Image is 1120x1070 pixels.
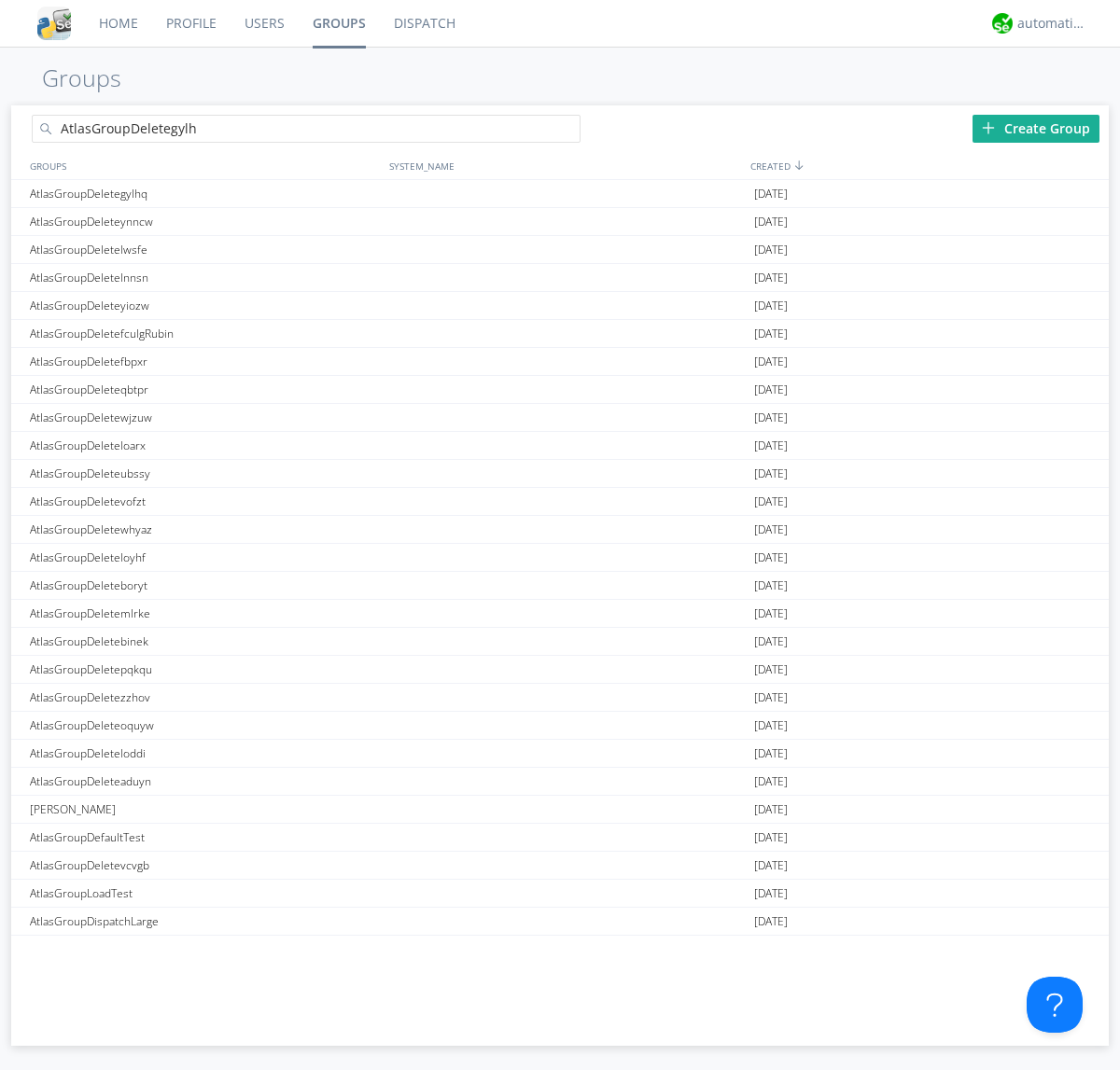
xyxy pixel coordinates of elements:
div: GROUPS [25,152,380,179]
a: AtlasGroupDeletelnnsn[DATE] [11,264,1109,292]
div: AtlasGroupDeletezzhov [25,684,385,711]
div: AtlasGroupDeletefbpxr [25,348,385,375]
span: [DATE] [754,796,788,824]
span: [DATE] [754,656,788,684]
span: [DATE] [754,488,788,516]
div: AtlasGroupDeleteloarx [25,432,385,459]
a: AtlasGroupDeleteboryt[DATE] [11,572,1109,600]
div: [PERSON_NAME] [25,796,385,823]
a: [PERSON_NAME][DATE] [11,796,1109,824]
div: AtlasGroupDeleteloddi [25,740,385,767]
div: AtlasGroupDeletepqkqu [25,656,385,683]
img: d2d01cd9b4174d08988066c6d424eccd [992,13,1013,34]
div: AtlasGroupDeletelnnsn [25,264,385,291]
div: AtlasGroupDeleteynncw [25,208,385,235]
span: [DATE] [754,432,788,460]
a: AtlasGroupDMOnly[DATE] [11,936,1109,964]
div: SYSTEM_NAME [385,152,746,179]
div: AtlasGroupDeleteqbtpr [25,376,385,403]
a: AtlasGroupDeleteyiozw[DATE] [11,292,1109,320]
div: AtlasGroupDeleteloyhf [25,544,385,571]
div: AtlasGroupDeletelwsfe [25,236,385,263]
div: AtlasGroupDeleteyiozw [25,292,385,319]
div: AtlasGroupDeleteubssy [25,460,385,487]
span: [DATE] [754,320,788,348]
div: AtlasGroupDeletevofzt [25,488,385,515]
div: automation+atlas [1017,14,1087,33]
span: [DATE] [754,684,788,712]
span: [DATE] [754,628,788,656]
span: [DATE] [754,208,788,236]
div: AtlasGroupDeletevcvgb [25,852,385,879]
span: [DATE] [754,180,788,208]
a: AtlasGroupDeleteoquyw[DATE] [11,712,1109,740]
span: [DATE] [754,572,788,600]
div: AtlasGroupDMOnly [25,936,385,963]
span: [DATE] [754,908,788,936]
span: [DATE] [754,712,788,740]
div: AtlasGroupDeleteboryt [25,572,385,599]
a: AtlasGroupDeleteynncw[DATE] [11,208,1109,236]
span: [DATE] [754,544,788,572]
a: AtlasGroupDispatchLarge[DATE] [11,908,1109,936]
span: [DATE] [754,292,788,320]
a: AtlasGroupDeleteloddi[DATE] [11,740,1109,768]
a: AtlasGroupDeletewjzuw[DATE] [11,404,1109,432]
span: [DATE] [754,404,788,432]
div: AtlasGroupDeletewjzuw [25,404,385,431]
a: AtlasGroupDeletelwsfe[DATE] [11,236,1109,264]
div: CREATED [746,152,1109,179]
span: [DATE] [754,852,788,880]
a: AtlasGroupDeletevofzt[DATE] [11,488,1109,516]
div: AtlasGroupDefaultTest [25,824,385,851]
span: [DATE] [754,516,788,544]
a: AtlasGroupDeletepqkqu[DATE] [11,656,1109,684]
a: AtlasGroupDeletewhyaz[DATE] [11,516,1109,544]
a: AtlasGroupDeletefculgRubin[DATE] [11,320,1109,348]
a: AtlasGroupDeleteloyhf[DATE] [11,544,1109,572]
a: AtlasGroupDeleteaduyn[DATE] [11,768,1109,796]
img: cddb5a64eb264b2086981ab96f4c1ba7 [37,7,71,40]
div: AtlasGroupDeleteoquyw [25,712,385,739]
span: [DATE] [754,936,788,964]
iframe: Toggle Customer Support [1027,977,1083,1033]
div: AtlasGroupLoadTest [25,880,385,907]
a: AtlasGroupDefaultTest[DATE] [11,824,1109,852]
span: [DATE] [754,460,788,488]
div: AtlasGroupDeletewhyaz [25,516,385,543]
span: [DATE] [754,348,788,376]
span: [DATE] [754,880,788,908]
span: [DATE] [754,376,788,404]
a: AtlasGroupDeletevcvgb[DATE] [11,852,1109,880]
div: AtlasGroupDeletefculgRubin [25,320,385,347]
a: AtlasGroupLoadTest[DATE] [11,880,1109,908]
span: [DATE] [754,824,788,852]
div: AtlasGroupDeletegylhq [25,180,385,207]
span: [DATE] [754,740,788,768]
span: [DATE] [754,768,788,796]
div: AtlasGroupDispatchLarge [25,908,385,935]
a: AtlasGroupDeletefbpxr[DATE] [11,348,1109,376]
a: AtlasGroupDeleteubssy[DATE] [11,460,1109,488]
a: AtlasGroupDeletemlrke[DATE] [11,600,1109,628]
div: AtlasGroupDeleteaduyn [25,768,385,795]
div: AtlasGroupDeletemlrke [25,600,385,627]
input: Search groups [32,115,581,143]
a: AtlasGroupDeletegylhq[DATE] [11,180,1109,208]
span: [DATE] [754,264,788,292]
a: AtlasGroupDeleteloarx[DATE] [11,432,1109,460]
div: AtlasGroupDeletebinek [25,628,385,655]
a: AtlasGroupDeleteqbtpr[DATE] [11,376,1109,404]
a: AtlasGroupDeletebinek[DATE] [11,628,1109,656]
img: plus.svg [982,121,995,134]
div: Create Group [973,115,1099,143]
span: [DATE] [754,236,788,264]
span: [DATE] [754,600,788,628]
a: AtlasGroupDeletezzhov[DATE] [11,684,1109,712]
